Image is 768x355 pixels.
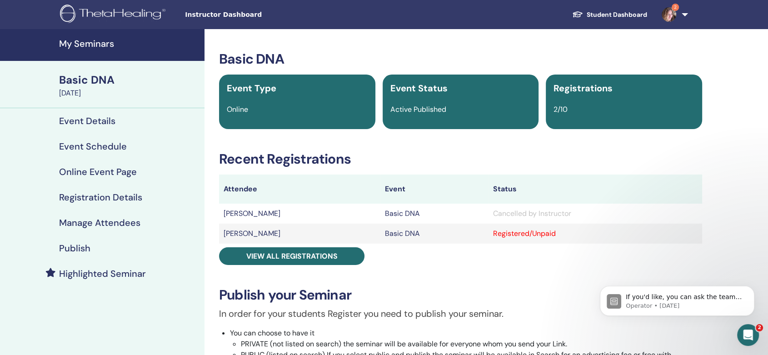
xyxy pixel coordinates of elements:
li: PRIVATE (not listed on search) the seminar will be available for everyone whom you send your Link. [241,339,702,350]
span: Instructor Dashboard [185,10,321,20]
span: View all registrations [246,251,338,261]
span: Active Published [390,105,446,114]
h4: Event Details [59,115,115,126]
h4: Highlighted Seminar [59,268,146,279]
a: View all registrations [219,247,364,265]
span: Online [227,105,248,114]
div: Cancelled by Instructor [493,208,698,219]
p: In order for your students Register you need to publish your seminar. [219,307,702,320]
iframe: Intercom notifications message [586,267,768,330]
img: logo.png [60,5,169,25]
td: Basic DNA [380,204,489,224]
iframe: Intercom live chat [737,324,759,346]
h3: Recent Registrations [219,151,702,167]
span: Registrations [554,82,613,94]
th: Status [489,175,702,204]
span: 2/10 [554,105,568,114]
span: Event Type [227,82,276,94]
h4: Event Schedule [59,141,127,152]
h3: Publish your Seminar [219,287,702,303]
h4: My Seminars [59,38,199,49]
h3: Basic DNA [219,51,702,67]
h4: Registration Details [59,192,142,203]
span: 2 [672,4,679,11]
td: [PERSON_NAME] [219,224,380,244]
h4: Publish [59,243,90,254]
td: Basic DNA [380,224,489,244]
div: [DATE] [59,88,199,99]
div: Basic DNA [59,72,199,88]
th: Event [380,175,489,204]
img: graduation-cap-white.svg [572,10,583,18]
td: [PERSON_NAME] [219,204,380,224]
th: Attendee [219,175,380,204]
a: Basic DNA[DATE] [54,72,204,99]
h4: Online Event Page [59,166,137,177]
a: Student Dashboard [565,6,654,23]
span: Event Status [390,82,448,94]
h4: Manage Attendees [59,217,140,228]
span: 2 [756,324,763,331]
img: default.jpg [662,7,676,22]
div: Registered/Unpaid [493,228,698,239]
